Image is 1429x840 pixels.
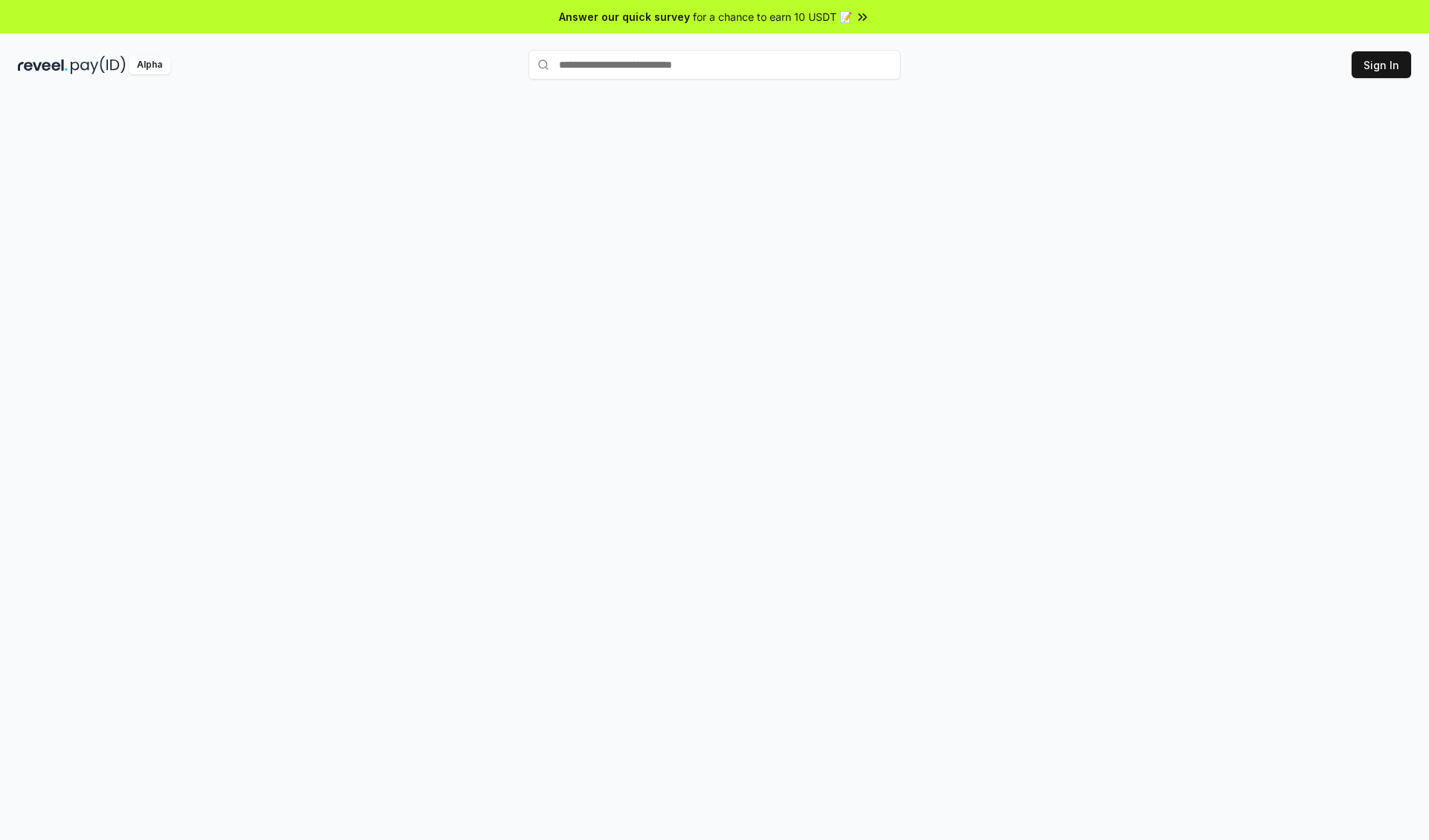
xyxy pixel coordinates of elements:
button: Sign In [1352,51,1411,78]
img: reveel_dark [18,56,68,74]
div: Alpha [129,56,170,74]
span: Answer our quick survey [559,9,690,25]
span: for a chance to earn 10 USDT 📝 [693,9,852,25]
img: pay_id [71,56,126,74]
